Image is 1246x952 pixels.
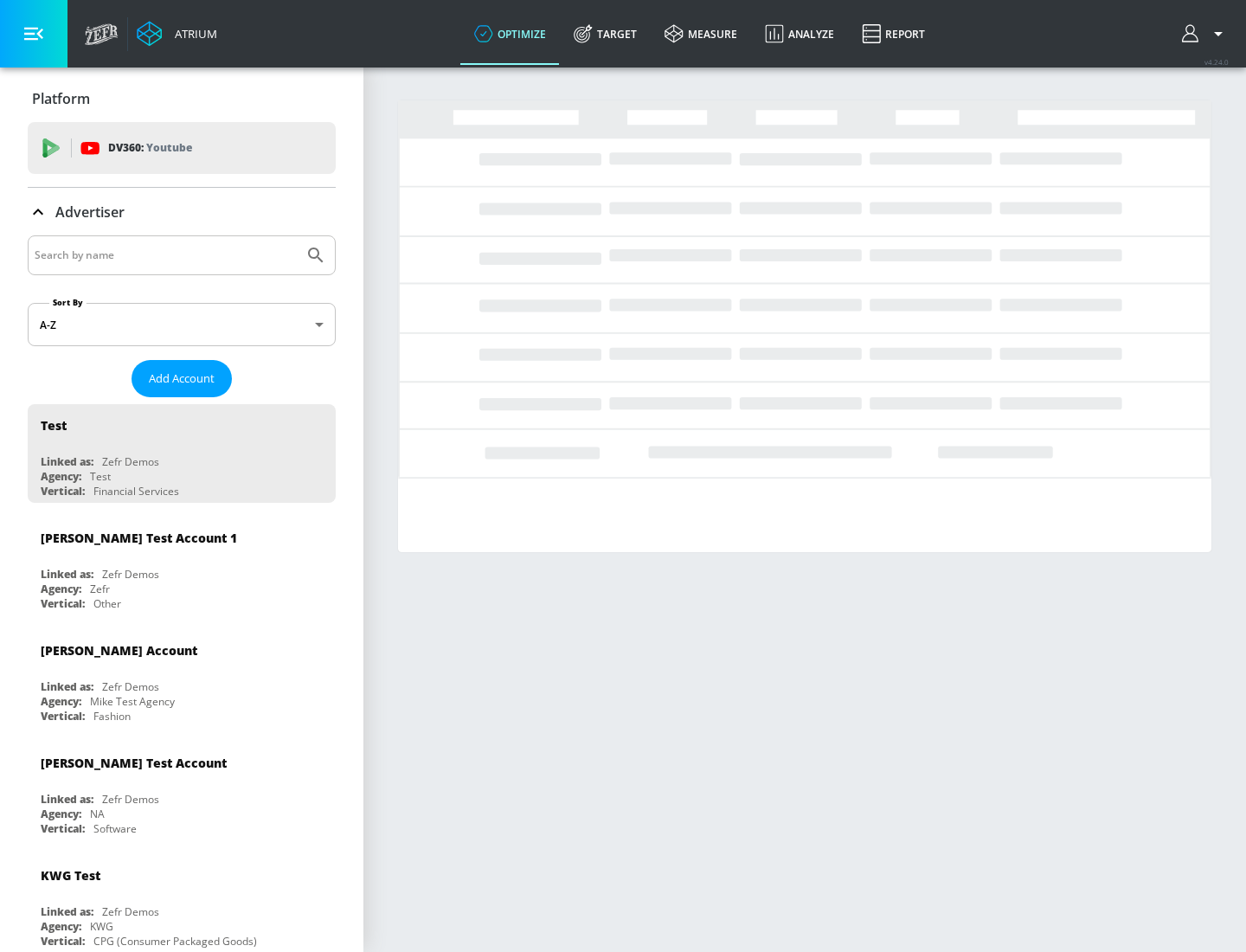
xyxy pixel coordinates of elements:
div: [PERSON_NAME] Test Account 1Linked as:Zefr DemosAgency:ZefrVertical:Other [28,517,336,615]
div: [PERSON_NAME] AccountLinked as:Zefr DemosAgency:Mike Test AgencyVertical:Fashion [28,629,336,728]
div: NA [90,807,105,821]
div: TestLinked as:Zefr DemosAgency:TestVertical:Financial Services [28,404,336,503]
a: Target [560,3,651,65]
div: Vertical: [41,484,85,499]
div: Linked as: [41,567,93,582]
div: KWG Test [41,867,100,884]
div: Zefr Demos [102,904,159,919]
div: [PERSON_NAME] Test AccountLinked as:Zefr DemosAgency:NAVertical:Software [28,742,336,840]
div: Other [93,596,121,611]
div: Test [90,469,111,484]
p: Platform [32,89,90,108]
div: Agency: [41,807,81,821]
label: Sort By [49,297,87,308]
div: KWG [90,919,113,934]
div: [PERSON_NAME] Test Account [41,755,227,771]
div: Zefr Demos [102,679,159,694]
div: Fashion [93,709,131,724]
div: Zefr Demos [102,792,159,807]
a: optimize [460,3,560,65]
div: Agency: [41,582,81,596]
a: Atrium [137,21,217,47]
button: Add Account [132,360,232,397]
div: Atrium [168,26,217,42]
div: Platform [28,74,336,123]
div: Agency: [41,469,81,484]
p: DV360: [108,138,192,158]
div: A-Z [28,303,336,346]
span: Add Account [149,369,215,389]
a: Report [848,3,939,65]
div: Linked as: [41,679,93,694]
div: Software [93,821,137,836]
p: Advertiser [55,203,125,222]
div: Agency: [41,919,81,934]
div: [PERSON_NAME] Account [41,642,197,659]
div: Test [41,417,67,434]
a: Analyze [751,3,848,65]
input: Search by name [35,244,297,267]
div: Vertical: [41,821,85,836]
div: Vertical: [41,596,85,611]
div: Advertiser [28,188,336,236]
div: Linked as: [41,792,93,807]
div: Zefr [90,582,110,596]
div: Financial Services [93,484,179,499]
div: Mike Test Agency [90,694,175,709]
div: [PERSON_NAME] Test Account 1 [41,530,237,546]
div: Zefr Demos [102,567,159,582]
div: Vertical: [41,709,85,724]
div: Vertical: [41,934,85,949]
div: Agency: [41,694,81,709]
span: v 4.24.0 [1204,57,1229,67]
div: Zefr Demos [102,454,159,469]
div: Linked as: [41,904,93,919]
div: CPG (Consumer Packaged Goods) [93,934,257,949]
p: Youtube [146,138,192,157]
div: Linked as: [41,454,93,469]
div: DV360: Youtube [28,122,336,174]
a: measure [651,3,751,65]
